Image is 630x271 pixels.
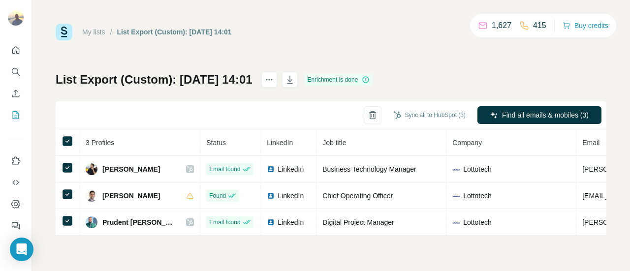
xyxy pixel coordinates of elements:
[8,195,24,213] button: Dashboard
[452,192,460,200] img: company-logo
[206,139,226,147] span: Status
[209,165,240,174] span: Email found
[10,238,33,261] div: Open Intercom Messenger
[102,164,160,174] span: [PERSON_NAME]
[322,139,346,147] span: Job title
[86,190,97,202] img: Avatar
[56,24,72,40] img: Surfe Logo
[261,72,277,88] button: actions
[322,165,416,173] span: Business Technology Manager
[267,218,275,226] img: LinkedIn logo
[102,191,160,201] span: [PERSON_NAME]
[278,164,304,174] span: LinkedIn
[322,218,394,226] span: Digital Project Manager
[267,139,293,147] span: LinkedIn
[8,63,24,81] button: Search
[86,216,97,228] img: Avatar
[86,139,114,147] span: 3 Profiles
[492,20,511,31] p: 1,627
[463,217,492,227] span: Lottotech
[386,108,472,122] button: Sync all to HubSpot (3)
[110,27,112,37] li: /
[563,19,608,32] button: Buy credits
[8,152,24,170] button: Use Surfe on LinkedIn
[82,28,105,36] a: My lists
[117,27,232,37] div: List Export (Custom): [DATE] 14:01
[452,165,460,173] img: company-logo
[463,191,492,201] span: Lottotech
[86,163,97,175] img: Avatar
[8,174,24,191] button: Use Surfe API
[8,41,24,59] button: Quick start
[582,139,599,147] span: Email
[533,20,546,31] p: 415
[305,74,373,86] div: Enrichment is done
[267,165,275,173] img: LinkedIn logo
[8,217,24,235] button: Feedback
[502,110,589,120] span: Find all emails & mobiles (3)
[8,106,24,124] button: My lists
[463,164,492,174] span: Lottotech
[477,106,601,124] button: Find all emails & mobiles (3)
[267,192,275,200] img: LinkedIn logo
[56,72,252,88] h1: List Export (Custom): [DATE] 14:01
[452,139,482,147] span: Company
[278,217,304,227] span: LinkedIn
[8,10,24,26] img: Avatar
[322,192,393,200] span: Chief Operating Officer
[452,218,460,226] img: company-logo
[209,191,226,200] span: Found
[209,218,240,227] span: Email found
[102,217,176,227] span: Prudent [PERSON_NAME]
[8,85,24,102] button: Enrich CSV
[278,191,304,201] span: LinkedIn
